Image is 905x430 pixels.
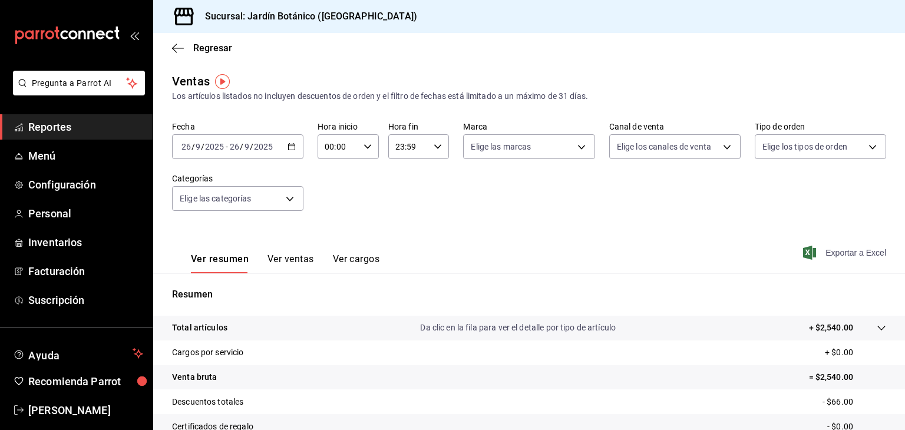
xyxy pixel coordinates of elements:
[28,119,143,135] span: Reportes
[191,142,195,151] span: /
[172,174,303,183] label: Categorías
[267,253,314,273] button: Ver ventas
[191,253,249,273] button: Ver resumen
[28,402,143,418] span: [PERSON_NAME]
[196,9,417,24] h3: Sucursal: Jardín Botánico ([GEOGRAPHIC_DATA])
[172,90,886,102] div: Los artículos listados no incluyen descuentos de orden y el filtro de fechas está limitado a un m...
[180,193,252,204] span: Elige las categorías
[172,322,227,334] p: Total artículos
[172,42,232,54] button: Regresar
[463,123,594,131] label: Marca
[253,142,273,151] input: ----
[28,177,143,193] span: Configuración
[229,142,240,151] input: --
[333,253,380,273] button: Ver cargos
[215,74,230,89] img: Tooltip marker
[805,246,886,260] button: Exportar a Excel
[388,123,450,131] label: Hora fin
[172,123,303,131] label: Fecha
[28,373,143,389] span: Recomienda Parrot
[28,263,143,279] span: Facturación
[809,371,886,383] p: = $2,540.00
[172,346,244,359] p: Cargos por servicio
[762,141,847,153] span: Elige los tipos de orden
[172,287,886,302] p: Resumen
[471,141,531,153] span: Elige las marcas
[226,142,228,151] span: -
[617,141,711,153] span: Elige los canales de venta
[250,142,253,151] span: /
[172,396,243,408] p: Descuentos totales
[195,142,201,151] input: --
[193,42,232,54] span: Regresar
[181,142,191,151] input: --
[240,142,243,151] span: /
[823,396,886,408] p: - $66.00
[28,346,128,360] span: Ayuda
[172,72,210,90] div: Ventas
[13,71,145,95] button: Pregunta a Parrot AI
[755,123,886,131] label: Tipo de orden
[191,253,379,273] div: navigation tabs
[130,31,139,40] button: open_drawer_menu
[204,142,224,151] input: ----
[32,77,127,90] span: Pregunta a Parrot AI
[809,322,853,334] p: + $2,540.00
[420,322,616,334] p: Da clic en la fila para ver el detalle por tipo de artículo
[318,123,379,131] label: Hora inicio
[825,346,886,359] p: + $0.00
[8,85,145,98] a: Pregunta a Parrot AI
[201,142,204,151] span: /
[244,142,250,151] input: --
[609,123,741,131] label: Canal de venta
[28,148,143,164] span: Menú
[28,206,143,221] span: Personal
[28,234,143,250] span: Inventarios
[172,371,217,383] p: Venta bruta
[28,292,143,308] span: Suscripción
